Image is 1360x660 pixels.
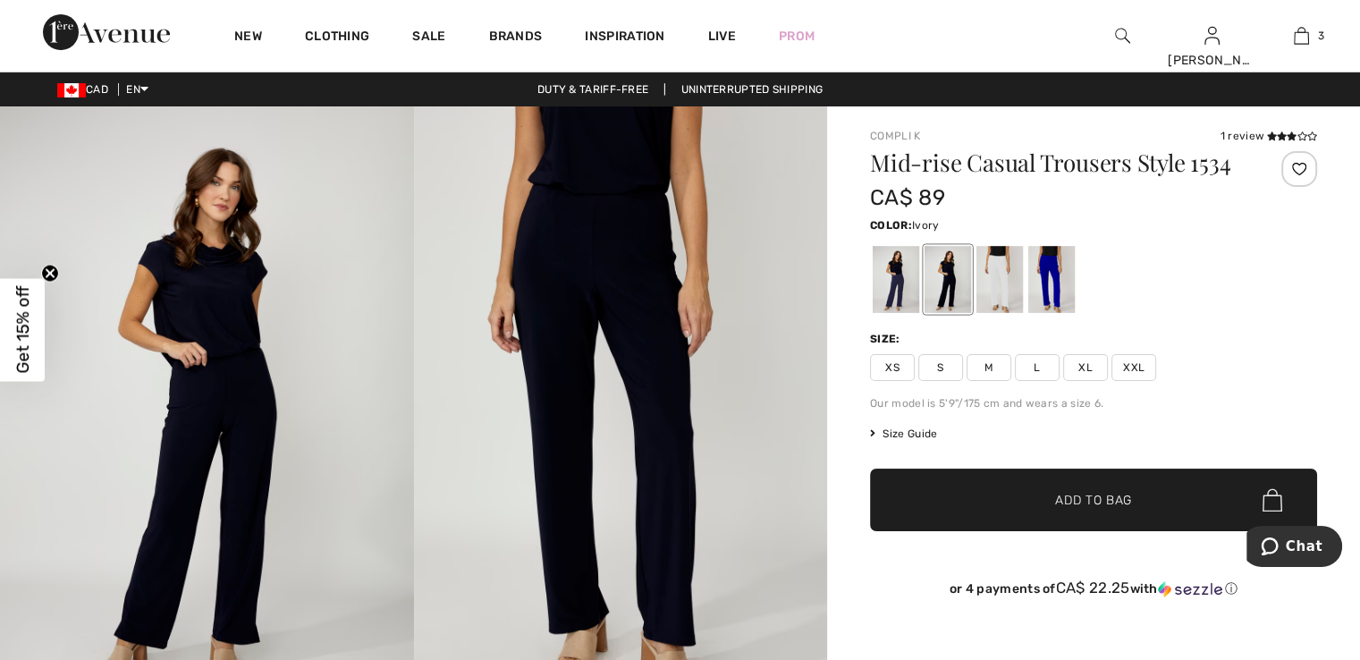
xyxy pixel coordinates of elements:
img: 1ère Avenue [43,14,170,50]
img: My Bag [1294,25,1309,47]
a: Live [708,27,736,46]
div: Navy [873,246,919,313]
a: Prom [779,27,815,46]
img: Canadian Dollar [57,83,86,97]
span: EN [126,83,148,96]
a: Sign In [1204,27,1220,44]
button: Add to Bag [870,469,1317,531]
img: My Info [1204,25,1220,47]
iframe: Opens a widget where you can chat to one of our agents [1246,526,1342,571]
span: Ivory [912,219,940,232]
span: L [1015,354,1060,381]
a: Clothing [305,29,369,47]
span: S [918,354,963,381]
a: Compli K [870,130,920,142]
span: M [967,354,1011,381]
img: Bag.svg [1263,488,1282,512]
a: Sale [412,29,445,47]
a: New [234,29,262,47]
a: Brands [489,29,543,47]
div: 1 review [1221,128,1317,144]
span: 3 [1318,28,1324,44]
img: Sezzle [1158,581,1222,597]
h1: Mid-rise Casual Trousers Style 1534 [870,151,1243,174]
div: [PERSON_NAME] [1168,51,1255,70]
div: Size: [870,331,904,347]
div: or 4 payments of with [870,580,1317,597]
span: CAD [57,83,115,96]
div: Black [925,246,971,313]
span: XL [1063,354,1108,381]
span: Size Guide [870,426,937,442]
span: CA$ 22.25 [1056,579,1130,597]
div: Our model is 5'9"/175 cm and wears a size 6. [870,395,1317,411]
div: Ivory [976,246,1023,313]
span: Add to Bag [1055,491,1132,510]
span: Get 15% off [13,286,33,374]
img: search the website [1115,25,1130,47]
button: Close teaser [41,265,59,283]
span: XS [870,354,915,381]
div: or 4 payments ofCA$ 22.25withSezzle Click to learn more about Sezzle [870,580,1317,604]
div: Royal [1028,246,1075,313]
span: Color: [870,219,912,232]
a: 3 [1257,25,1345,47]
span: XXL [1111,354,1156,381]
span: CA$ 89 [870,185,945,210]
span: Inspiration [585,29,664,47]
